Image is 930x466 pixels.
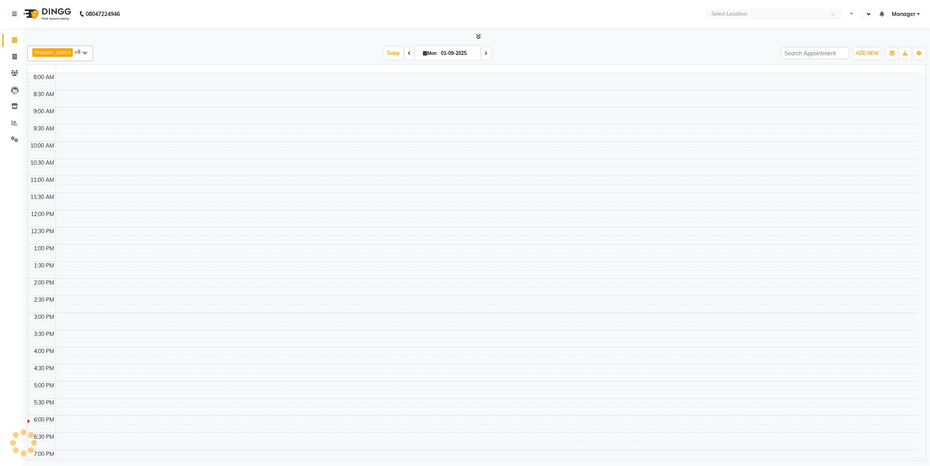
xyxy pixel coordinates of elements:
[32,399,56,407] div: 5:30 PM
[32,125,56,133] div: 9:30 AM
[74,49,86,55] span: +8
[32,450,56,458] div: 7:00 PM
[32,296,56,304] div: 2:30 PM
[892,10,915,18] span: Manager
[32,262,56,270] div: 1:30 PM
[32,382,56,390] div: 5:00 PM
[67,49,70,55] a: x
[32,73,56,81] div: 8:00 AM
[711,10,747,18] div: Select Location
[29,176,56,184] div: 11:00 AM
[32,364,56,373] div: 4:30 PM
[29,159,56,167] div: 10:30 AM
[781,47,849,59] input: Search Appointment
[854,48,881,59] button: ADD NEW
[32,433,56,441] div: 6:30 PM
[32,330,56,338] div: 3:30 PM
[32,416,56,424] div: 6:00 PM
[32,279,56,287] div: 2:00 PM
[86,3,120,25] b: 08047224946
[20,3,73,25] img: logo
[29,142,56,150] div: 10:00 AM
[29,227,56,236] div: 12:30 PM
[856,50,879,56] span: ADD NEW
[29,210,56,218] div: 12:00 PM
[32,244,56,253] div: 1:00 PM
[421,50,439,56] span: Mon
[32,107,56,116] div: 9:00 AM
[35,49,67,55] span: Hussain_pdct
[439,47,477,59] input: 2025-09-01
[384,47,403,59] span: Today
[32,347,56,355] div: 4:00 PM
[32,313,56,321] div: 3:00 PM
[32,90,56,98] div: 8:30 AM
[29,193,56,201] div: 11:30 AM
